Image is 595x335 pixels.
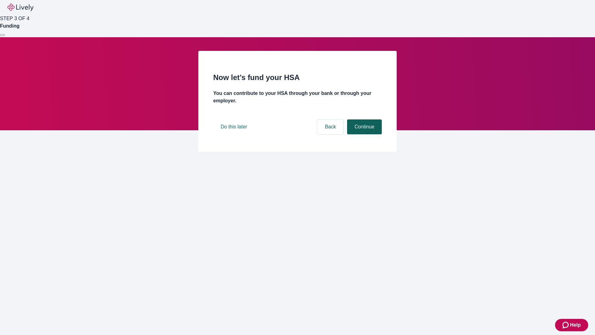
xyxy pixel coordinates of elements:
svg: Zendesk support icon [562,321,570,329]
h4: You can contribute to your HSA through your bank or through your employer. [213,90,382,105]
button: Zendesk support iconHelp [555,319,588,331]
span: Help [570,321,581,329]
h2: Now let’s fund your HSA [213,72,382,83]
img: Lively [7,4,33,11]
button: Back [317,119,343,134]
button: Do this later [213,119,254,134]
button: Continue [347,119,382,134]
